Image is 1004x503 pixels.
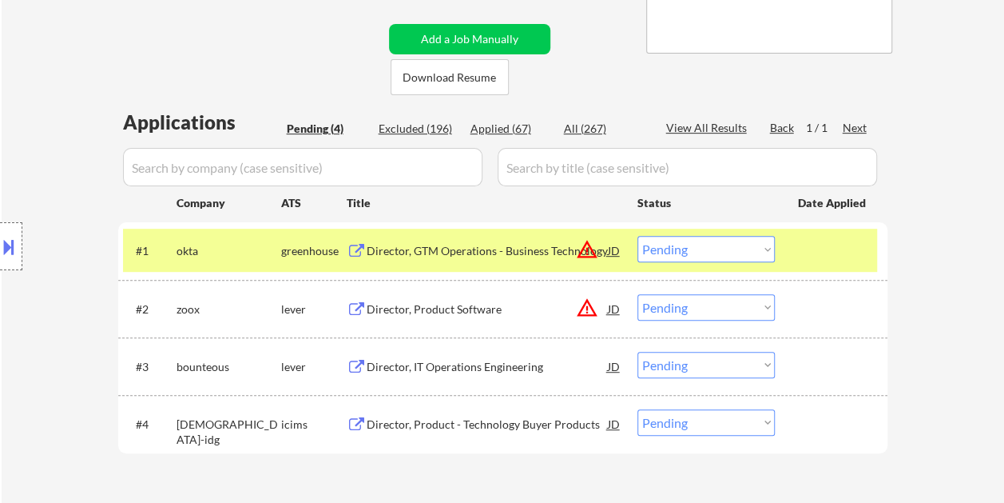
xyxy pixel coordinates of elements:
[281,359,347,375] div: lever
[367,359,608,375] div: Director, IT Operations Engineering
[123,148,482,186] input: Search by company (case sensitive)
[347,195,622,211] div: Title
[367,243,608,259] div: Director, GTM Operations - Business Technology
[606,352,622,381] div: JD
[281,243,347,259] div: greenhouse
[637,188,775,217] div: Status
[367,417,608,433] div: Director, Product - Technology Buyer Products
[576,238,598,261] button: warning_amber
[470,121,550,137] div: Applied (67)
[770,120,796,136] div: Back
[498,148,877,186] input: Search by title (case sensitive)
[177,417,281,448] div: [DEMOGRAPHIC_DATA]-idg
[843,120,868,136] div: Next
[806,120,843,136] div: 1 / 1
[576,297,598,319] button: warning_amber
[367,301,608,317] div: Director, Product Software
[281,301,347,317] div: lever
[391,59,509,95] button: Download Resume
[606,294,622,323] div: JD
[606,409,622,438] div: JD
[798,195,868,211] div: Date Applied
[666,120,752,136] div: View All Results
[564,121,644,137] div: All (267)
[389,24,550,54] button: Add a Job Manually
[379,121,458,137] div: Excluded (196)
[281,195,347,211] div: ATS
[281,417,347,433] div: icims
[287,121,367,137] div: Pending (4)
[136,417,164,433] div: #4
[606,236,622,265] div: JD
